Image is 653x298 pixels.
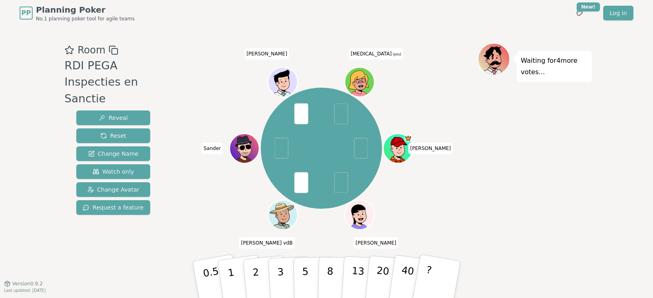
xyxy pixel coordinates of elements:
[202,143,223,154] span: Click to change your name
[76,128,150,143] button: Reset
[76,200,150,215] button: Request a feature
[76,146,150,161] button: Change Name
[21,8,31,18] span: PP
[83,203,144,212] span: Request a feature
[353,237,398,249] span: Click to change your name
[88,150,138,158] span: Change Name
[239,237,295,249] span: Click to change your name
[572,6,587,20] button: New!
[64,43,74,57] button: Add as favourite
[346,68,374,96] button: Click to change your avatar
[20,4,135,22] a: PPPlanning PokerNo.1 planning poker tool for agile teams
[521,55,588,78] p: Waiting for 4 more votes...
[93,168,134,176] span: Watch only
[76,110,150,125] button: Reveal
[408,143,453,154] span: Click to change your name
[36,4,135,15] span: Planning Poker
[4,288,46,293] span: Last updated: [DATE]
[99,114,128,122] span: Reveal
[100,132,126,140] span: Reset
[404,135,412,142] span: Jesse is the host
[349,48,403,60] span: Click to change your name
[244,48,289,60] span: Click to change your name
[76,164,150,179] button: Watch only
[36,15,135,22] span: No.1 planning poker tool for agile teams
[87,185,140,194] span: Change Avatar
[392,53,402,56] span: (you)
[78,43,105,57] span: Room
[76,182,150,197] button: Change Avatar
[577,2,600,11] div: New!
[4,280,43,287] button: Version0.9.2
[603,6,633,20] a: Log in
[12,280,43,287] span: Version 0.9.2
[64,57,165,107] div: RDI PEGA Inspecties en Sanctie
